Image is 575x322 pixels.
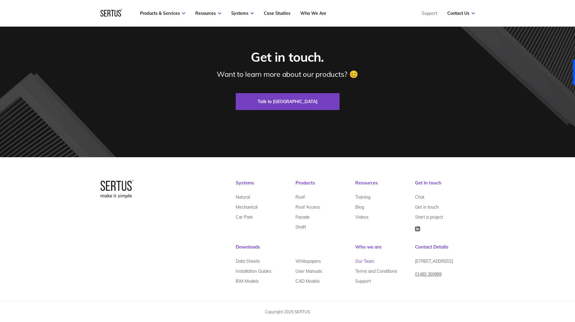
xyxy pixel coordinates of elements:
a: Roof [295,192,305,202]
a: Support [355,276,371,286]
a: Facade [295,212,310,222]
a: Car Park [236,212,253,222]
img: Icon [415,226,420,231]
div: Contact Details [415,244,475,256]
a: Training [355,192,370,202]
div: Systems [236,180,295,192]
a: CAD Models [295,276,320,286]
a: Terms and Conditions [355,266,397,276]
a: Videos [355,212,369,222]
a: Systems [231,11,254,16]
div: Downloads [236,244,355,256]
a: Support [422,11,437,16]
a: BIM Models [236,276,259,286]
a: Our Team [355,256,374,266]
a: Get in touch [415,202,439,212]
div: Resources [355,180,415,192]
iframe: Chat Widget [466,252,575,322]
div: Get in touch [415,180,475,192]
a: Chat [415,192,424,202]
div: Get in touch. [251,49,324,65]
a: Products & Services [140,11,185,16]
div: Products [295,180,355,192]
img: logo-box-2bec1e6d7ed5feb70a4f09a85fa1bbdd.png [101,180,134,198]
a: User Manuals [295,266,322,276]
a: Shaft [295,222,306,232]
a: Case Studies [264,11,290,16]
a: Who We Are [300,11,326,16]
a: Resources [195,11,221,16]
a: Blog [355,202,364,212]
div: Who we are [355,244,415,256]
span: [STREET_ADDRESS] [415,259,453,264]
a: Data Sheets [236,256,260,266]
a: Natural [236,192,250,202]
a: Roof Access [295,202,320,212]
a: Contact Us [447,11,475,16]
a: Whitepapers [295,256,321,266]
div: Want to learn more about our products? 😊 [217,70,358,79]
a: Mechanical [236,202,257,212]
a: Talk to [GEOGRAPHIC_DATA] [236,93,340,110]
a: Installation Guides [236,266,271,276]
a: Start a project [415,212,443,222]
a: 01483 269999 [415,269,442,284]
